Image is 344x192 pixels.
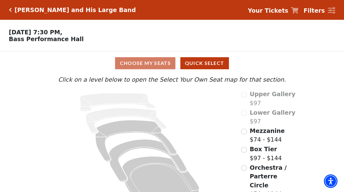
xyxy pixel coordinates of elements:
[180,57,229,69] button: Quick Select
[241,129,247,134] input: Mezzanine$74 - $144
[47,75,297,84] p: Click on a level below to open the Select Your Own Seat map for that section.
[250,91,295,97] span: Upper Gallery
[303,7,325,14] strong: Filters
[250,127,285,134] span: Mezzanine
[250,126,285,144] label: $74 - $144
[9,8,12,12] a: Click here to go back to filters
[250,164,286,189] span: Orchestra / Parterre Circle
[250,146,277,152] span: Box Tier
[248,7,288,14] strong: Your Tickets
[248,6,299,15] a: Your Tickets
[241,147,247,153] input: Box Tier$97 - $144
[250,108,295,126] label: $97
[80,93,156,111] path: Upper Gallery - Seats Available: 0
[324,174,338,188] div: Accessibility Menu
[303,6,335,15] a: Filters
[250,109,295,116] span: Lower Gallery
[241,165,247,171] input: Orchestra / Parterre Circle$74 - $144
[15,6,136,14] h5: [PERSON_NAME] and His Large Band
[86,108,166,134] path: Lower Gallery - Seats Available: 0
[250,145,282,162] label: $97 - $144
[250,90,295,107] label: $97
